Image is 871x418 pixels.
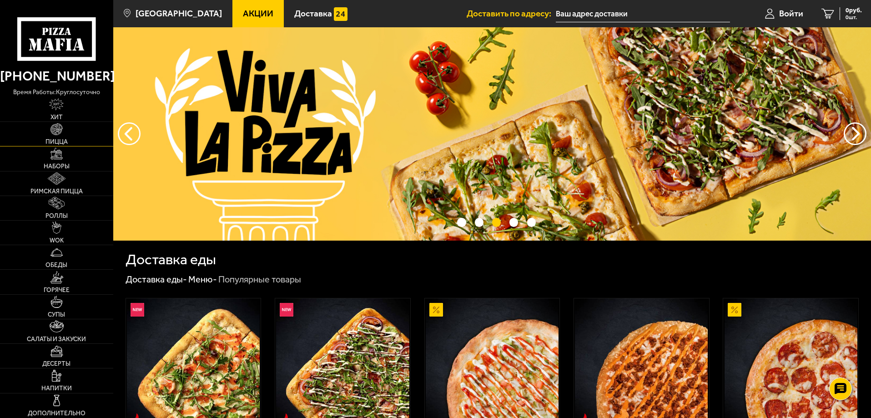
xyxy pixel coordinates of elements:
[457,218,466,227] button: точки переключения
[28,410,86,417] span: Дополнительно
[429,303,443,317] img: Акционный
[844,122,866,145] button: предыдущий
[243,9,273,18] span: Акции
[294,9,332,18] span: Доставка
[41,385,72,392] span: Напитки
[846,7,862,14] span: 0 руб.
[50,237,64,244] span: WOK
[27,336,86,342] span: Салаты и закуски
[728,303,741,317] img: Акционный
[50,114,63,121] span: Хит
[492,218,501,227] button: точки переключения
[467,9,556,18] span: Доставить по адресу:
[136,9,222,18] span: [GEOGRAPHIC_DATA]
[44,163,70,170] span: Наборы
[131,303,144,317] img: Новинка
[334,7,347,21] img: 15daf4d41897b9f0e9f617042186c801.svg
[44,287,70,293] span: Горячее
[126,274,187,285] a: Доставка еды-
[475,218,483,227] button: точки переключения
[556,5,730,22] input: Ваш адрес доставки
[280,303,293,317] img: Новинка
[509,218,518,227] button: точки переключения
[118,122,141,145] button: следующий
[188,274,217,285] a: Меню-
[846,15,862,20] span: 0 шт.
[42,361,70,367] span: Десерты
[45,262,67,268] span: Обеды
[48,312,65,318] span: Супы
[126,252,216,267] h1: Доставка еды
[30,188,83,195] span: Римская пицца
[45,139,68,145] span: Пицца
[779,9,803,18] span: Войти
[218,274,301,286] div: Популярные товары
[45,213,68,219] span: Роллы
[527,218,536,227] button: точки переключения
